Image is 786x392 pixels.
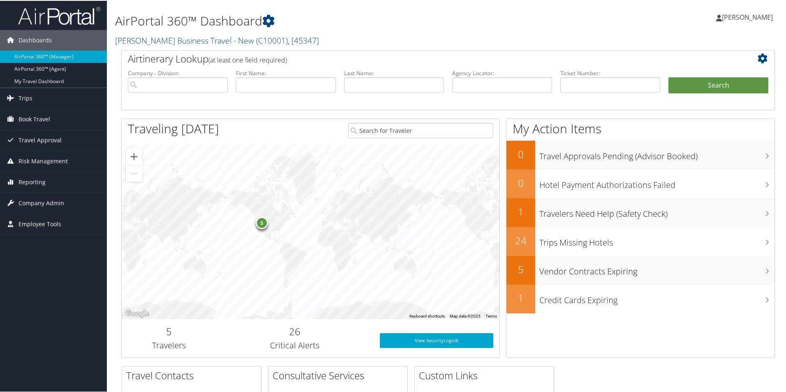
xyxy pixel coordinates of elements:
[128,339,210,350] h3: Travelers
[452,68,552,77] label: Agency Locator:
[506,140,774,169] a: 0Travel Approvals Pending (Advisor Booked)
[128,68,228,77] label: Company - Division:
[222,324,368,338] h2: 26
[506,175,535,189] h2: 0
[208,55,287,64] span: (at least one field required)
[124,308,151,318] a: Open this area in Google Maps (opens a new window)
[506,284,774,313] a: 1Credit Cards Expiring
[506,290,535,304] h2: 1
[128,324,210,338] h2: 5
[115,34,319,45] a: [PERSON_NAME] Business Travel - New
[273,368,407,382] h2: Consultative Services
[539,146,774,161] h3: Travel Approvals Pending (Advisor Booked)
[419,368,554,382] h2: Custom Links
[506,169,774,197] a: 0Hotel Payment Authorizations Failed
[256,34,288,45] span: ( C10001 )
[288,34,319,45] span: , [ 45347 ]
[380,332,493,347] a: View SecurityLogic®
[115,12,559,29] h1: AirPortal 360™ Dashboard
[128,119,219,137] h1: Traveling [DATE]
[506,204,535,218] h2: 1
[18,213,61,234] span: Employee Tools
[18,192,64,213] span: Company Admin
[506,255,774,284] a: 5Vendor Contracts Expiring
[18,108,50,129] span: Book Travel
[539,174,774,190] h3: Hotel Payment Authorizations Failed
[126,165,142,181] button: Zoom out
[255,216,268,228] div: 5
[18,129,62,150] span: Travel Approval
[18,29,52,50] span: Dashboards
[450,313,481,318] span: Map data ©2025
[344,68,444,77] label: Last Name:
[485,313,497,318] a: Terms (opens in new tab)
[506,262,535,276] h2: 5
[506,233,535,247] h2: 24
[18,171,46,192] span: Reporting
[506,146,535,160] h2: 0
[124,308,151,318] img: Google
[539,261,774,276] h3: Vendor Contracts Expiring
[668,77,768,93] button: Search
[126,148,142,164] button: Zoom in
[236,68,336,77] label: First Name:
[722,12,773,21] span: [PERSON_NAME]
[128,51,714,65] h2: Airtinerary Lookup
[506,226,774,255] a: 24Trips Missing Hotels
[539,290,774,305] h3: Credit Cards Expiring
[18,87,32,108] span: Trips
[560,68,660,77] label: Ticket Number:
[18,150,68,171] span: Risk Management
[506,197,774,226] a: 1Travelers Need Help (Safety Check)
[409,313,445,318] button: Keyboard shortcuts
[222,339,368,350] h3: Critical Alerts
[18,5,100,25] img: airportal-logo.png
[716,4,781,29] a: [PERSON_NAME]
[506,119,774,137] h1: My Action Items
[348,122,493,137] input: Search for Traveler
[126,368,261,382] h2: Travel Contacts
[539,232,774,248] h3: Trips Missing Hotels
[539,203,774,219] h3: Travelers Need Help (Safety Check)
